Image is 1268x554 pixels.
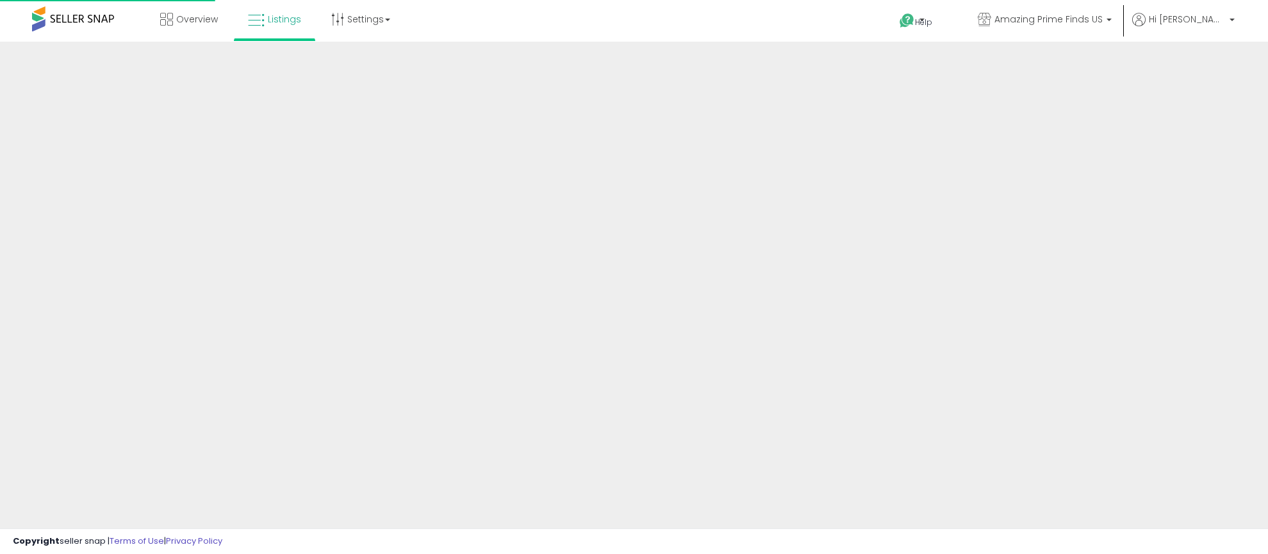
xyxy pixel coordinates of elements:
[994,13,1103,26] span: Amazing Prime Finds US
[915,17,932,28] span: Help
[110,535,164,547] a: Terms of Use
[13,535,222,548] div: seller snap | |
[1132,13,1235,42] a: Hi [PERSON_NAME]
[1149,13,1226,26] span: Hi [PERSON_NAME]
[268,13,301,26] span: Listings
[166,535,222,547] a: Privacy Policy
[889,3,957,42] a: Help
[899,13,915,29] i: Get Help
[13,535,60,547] strong: Copyright
[176,13,218,26] span: Overview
